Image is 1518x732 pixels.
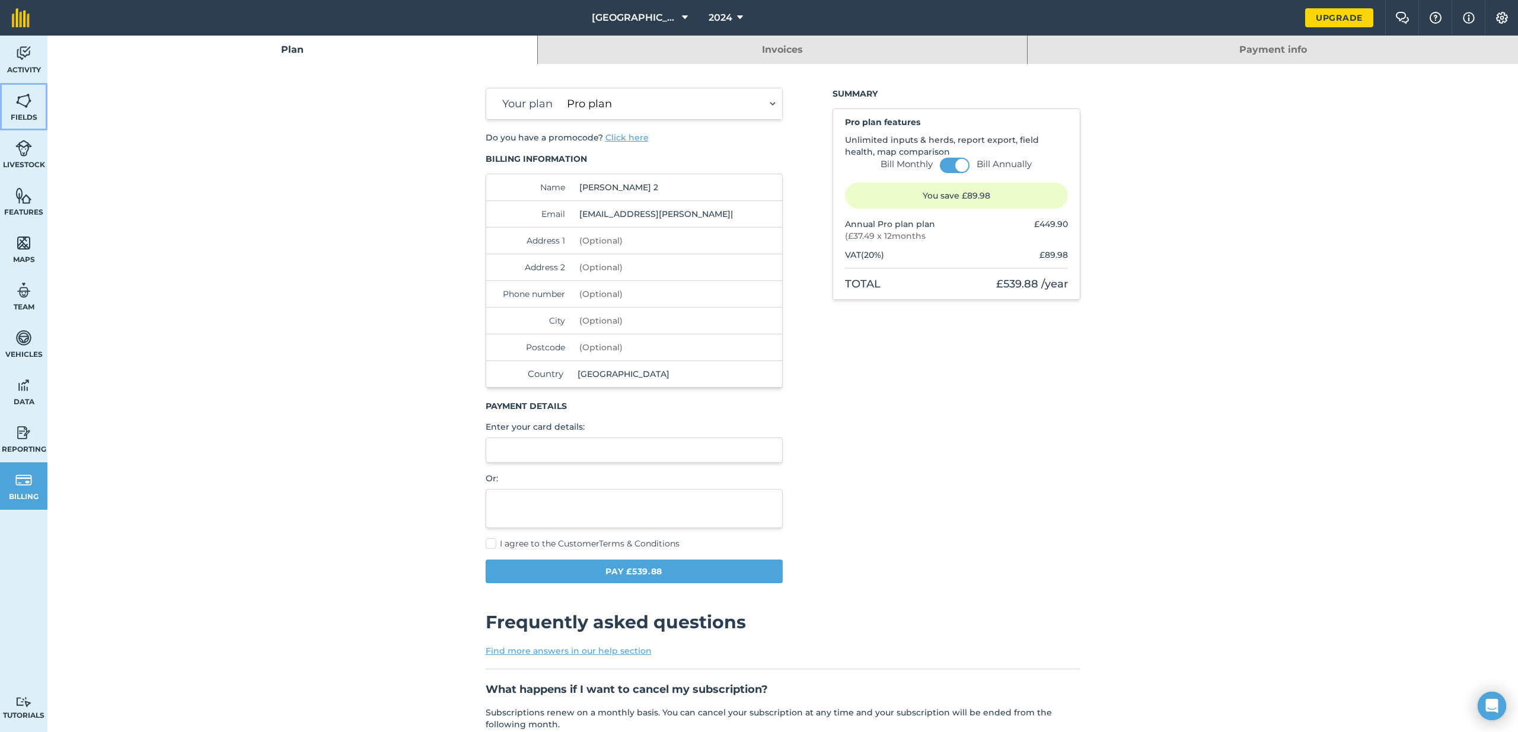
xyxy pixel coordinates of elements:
span: Annual Pro plan plan [845,218,935,230]
input: (Optional) [575,254,736,280]
img: svg+xml;base64,PHN2ZyB4bWxucz0iaHR0cDovL3d3dy53My5vcmcvMjAwMC9zdmciIHdpZHRoPSIxNyIgaGVpZ2h0PSIxNy... [1463,11,1475,25]
img: svg+xml;base64,PD94bWwgdmVyc2lvbj0iMS4wIiBlbmNvZGluZz0idXRmLTgiPz4KPCEtLSBHZW5lcmF0b3I6IEFkb2JlIE... [15,471,32,489]
label: Bill Annually [977,158,1032,170]
a: Find more answers in our help section [486,645,652,656]
label: Phone number [498,288,566,300]
h3: Payment details [486,400,783,412]
p: Subscriptions renew on a monthly basis. You can cancel your subscription at any time and your sub... [486,707,1080,730]
p: Or: [486,472,783,484]
div: Total [845,276,881,292]
h2: Frequently asked questions [486,612,1080,633]
img: Two speech bubbles overlapping with the left bubble in the forefront [1395,12,1409,24]
div: VAT ( 20 %) [845,249,884,261]
label: Bill Monthly [881,158,933,170]
img: fieldmargin Logo [12,8,30,27]
img: svg+xml;base64,PD94bWwgdmVyc2lvbj0iMS4wIiBlbmNvZGluZz0idXRmLTgiPz4KPCEtLSBHZW5lcmF0b3I6IEFkb2JlIE... [15,282,32,299]
label: Name [498,181,566,193]
label: City [498,315,566,327]
p: Unlimited inputs & herds, report export, field health, map comparison [845,134,1068,158]
div: Open Intercom Messenger [1478,692,1506,720]
span: [GEOGRAPHIC_DATA] DW 1 [592,11,677,25]
span: 2024 [709,11,732,25]
img: svg+xml;base64,PD94bWwgdmVyc2lvbj0iMS4wIiBlbmNvZGluZz0idXRmLTgiPz4KPCEtLSBHZW5lcmF0b3I6IEFkb2JlIE... [15,376,32,394]
input: (Optional) [575,281,736,307]
div: / year [996,276,1068,292]
h3: Billing information [486,153,783,165]
span: [GEOGRAPHIC_DATA] [573,368,770,380]
label: Your plan [498,95,553,112]
img: A question mark icon [1428,12,1443,24]
a: Payment info [1028,36,1518,64]
label: Address 2 [498,261,566,273]
label: Address 1 [498,235,566,247]
img: svg+xml;base64,PD94bWwgdmVyc2lvbj0iMS4wIiBlbmNvZGluZz0idXRmLTgiPz4KPCEtLSBHZW5lcmF0b3I6IEFkb2JlIE... [15,696,32,708]
img: svg+xml;base64,PD94bWwgdmVyc2lvbj0iMS4wIiBlbmNvZGluZz0idXRmLTgiPz4KPCEtLSBHZW5lcmF0b3I6IEFkb2JlIE... [15,424,32,442]
h3: Summary [833,88,1080,100]
input: (Optional) [575,308,736,334]
label: Email [498,208,566,220]
span: £539.88 [996,277,1038,290]
label: Postcode [498,341,566,353]
label: Country [498,368,564,380]
iframe: Secure card payment input frame [498,445,771,455]
a: Plan [47,36,537,64]
span: I agree to the Customer [500,538,680,549]
img: svg+xml;base64,PHN2ZyB4bWxucz0iaHR0cDovL3d3dy53My5vcmcvMjAwMC9zdmciIHdpZHRoPSI1NiIgaGVpZ2h0PSI2MC... [15,234,32,252]
a: Invoices [538,36,1028,64]
h3: What happens if I want to cancel my subscription? [486,681,1080,698]
span: ( £37.49 x 12 months [845,230,935,242]
a: Terms & Conditions [599,538,680,549]
div: £89.98 [1039,249,1068,261]
input: (Optional) [575,334,736,360]
img: A cog icon [1495,12,1509,24]
img: svg+xml;base64,PD94bWwgdmVyc2lvbj0iMS4wIiBlbmNvZGluZz0idXRmLTgiPz4KPCEtLSBHZW5lcmF0b3I6IEFkb2JlIE... [15,44,32,62]
img: svg+xml;base64,PD94bWwgdmVyc2lvbj0iMS4wIiBlbmNvZGluZz0idXRmLTgiPz4KPCEtLSBHZW5lcmF0b3I6IEFkb2JlIE... [15,329,32,347]
iframe: Secure payment button frame [498,497,771,520]
a: Upgrade [1305,8,1373,27]
img: svg+xml;base64,PHN2ZyB4bWxucz0iaHR0cDovL3d3dy53My5vcmcvMjAwMC9zdmciIHdpZHRoPSI1NiIgaGVpZ2h0PSI2MC... [15,187,32,204]
p: You save £89.98 [845,183,1068,209]
span: £449.90 [1034,219,1068,229]
h4: Pro plan features [845,116,1068,128]
input: (Optional) [575,228,736,254]
img: svg+xml;base64,PD94bWwgdmVyc2lvbj0iMS4wIiBlbmNvZGluZz0idXRmLTgiPz4KPCEtLSBHZW5lcmF0b3I6IEFkb2JlIE... [15,139,32,157]
button: Click here [605,132,649,143]
p: Enter your card details: [486,421,783,433]
img: svg+xml;base64,PHN2ZyB4bWxucz0iaHR0cDovL3d3dy53My5vcmcvMjAwMC9zdmciIHdpZHRoPSI1NiIgaGVpZ2h0PSI2MC... [15,92,32,110]
p: Do you have a promocode? [486,132,783,143]
button: Pay £539.88 [486,560,783,583]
